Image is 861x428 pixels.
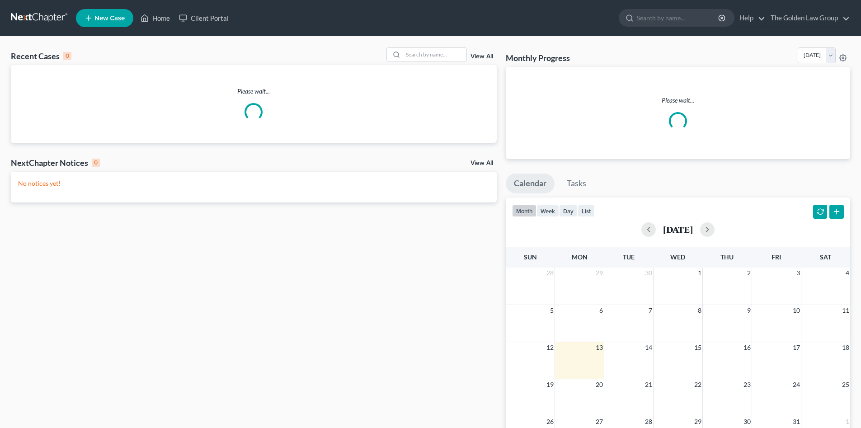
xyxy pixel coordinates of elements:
[795,268,801,278] span: 3
[595,342,604,353] span: 13
[697,305,702,316] span: 8
[735,10,765,26] a: Help
[546,268,555,278] span: 28
[11,87,497,96] p: Please wait...
[595,416,604,427] span: 27
[743,416,752,427] span: 30
[595,268,604,278] span: 29
[18,179,489,188] p: No notices yet!
[693,416,702,427] span: 29
[648,305,653,316] span: 7
[559,205,578,217] button: day
[746,268,752,278] span: 2
[663,225,693,234] h2: [DATE]
[559,174,594,193] a: Tasks
[697,268,702,278] span: 1
[644,268,653,278] span: 30
[746,305,752,316] span: 9
[772,253,781,261] span: Fri
[136,10,174,26] a: Home
[506,174,555,193] a: Calendar
[524,253,537,261] span: Sun
[792,305,801,316] span: 10
[743,379,752,390] span: 23
[766,10,850,26] a: The Golden Law Group
[470,53,493,60] a: View All
[845,416,850,427] span: 1
[792,379,801,390] span: 24
[644,379,653,390] span: 21
[845,268,850,278] span: 4
[512,205,536,217] button: month
[841,305,850,316] span: 11
[644,342,653,353] span: 14
[598,305,604,316] span: 6
[546,379,555,390] span: 19
[637,9,720,26] input: Search by name...
[546,416,555,427] span: 26
[513,96,843,105] p: Please wait...
[63,52,71,60] div: 0
[595,379,604,390] span: 20
[644,416,653,427] span: 28
[11,157,100,168] div: NextChapter Notices
[693,379,702,390] span: 22
[792,342,801,353] span: 17
[693,342,702,353] span: 15
[506,52,570,63] h3: Monthly Progress
[470,160,493,166] a: View All
[841,342,850,353] span: 18
[94,15,125,22] span: New Case
[549,305,555,316] span: 5
[92,159,100,167] div: 0
[546,342,555,353] span: 12
[720,253,734,261] span: Thu
[11,51,71,61] div: Recent Cases
[536,205,559,217] button: week
[403,48,466,61] input: Search by name...
[841,379,850,390] span: 25
[174,10,233,26] a: Client Portal
[820,253,831,261] span: Sat
[792,416,801,427] span: 31
[578,205,595,217] button: list
[572,253,588,261] span: Mon
[743,342,752,353] span: 16
[670,253,685,261] span: Wed
[623,253,635,261] span: Tue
